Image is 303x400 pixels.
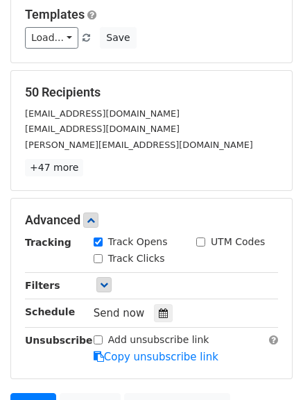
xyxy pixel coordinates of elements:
small: [PERSON_NAME][EMAIL_ADDRESS][DOMAIN_NAME] [25,140,253,150]
a: Copy unsubscribe link [94,351,218,363]
label: Add unsubscribe link [108,333,209,347]
h5: 50 Recipients [25,85,278,100]
a: +47 more [25,159,83,176]
label: Track Clicks [108,251,165,266]
h5: Advanced [25,212,278,228]
strong: Schedule [25,306,75,317]
a: Templates [25,7,85,22]
strong: Unsubscribe [25,335,93,346]
iframe: Chat Widget [234,333,303,400]
small: [EMAIL_ADDRESS][DOMAIN_NAME] [25,124,180,134]
strong: Filters [25,280,60,291]
small: [EMAIL_ADDRESS][DOMAIN_NAME] [25,108,180,119]
label: Track Opens [108,235,168,249]
span: Send now [94,307,145,319]
label: UTM Codes [211,235,265,249]
a: Load... [25,27,78,49]
strong: Tracking [25,237,71,248]
button: Save [100,27,136,49]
